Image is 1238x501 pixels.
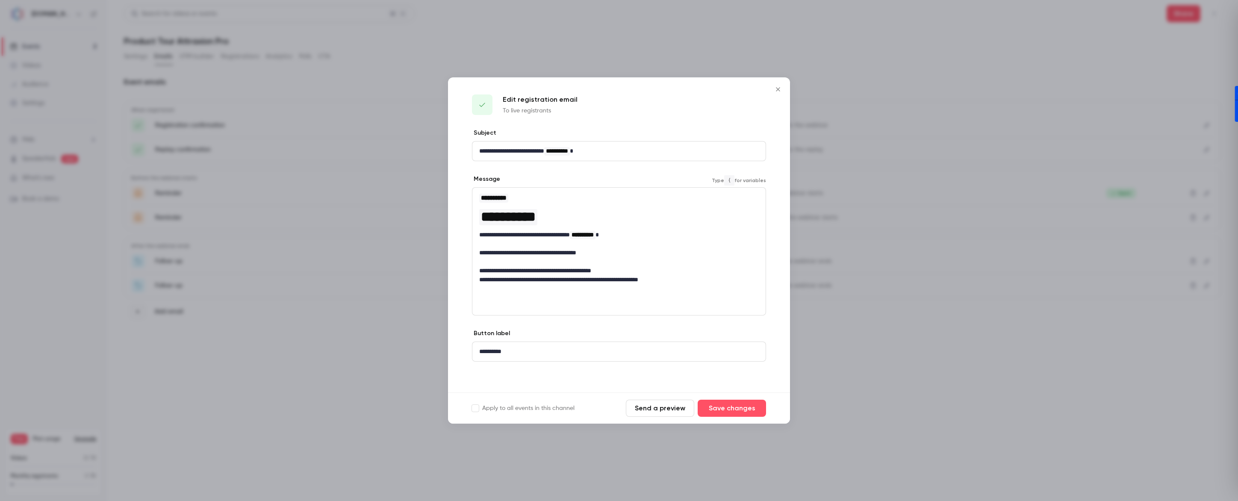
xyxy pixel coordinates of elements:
span: Type for variables [712,175,766,186]
p: To live registrants [503,106,578,115]
div: editor [472,141,766,161]
button: Save changes [698,400,766,417]
label: Subject [472,129,496,137]
div: editor [472,342,766,361]
label: Apply to all events in this channel [472,404,575,413]
code: { [724,175,734,186]
label: Message [472,175,500,183]
label: Button label [472,329,510,338]
button: Send a preview [626,400,694,417]
button: Close [769,81,787,98]
p: Edit registration email [503,94,578,105]
div: editor [472,188,766,298]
